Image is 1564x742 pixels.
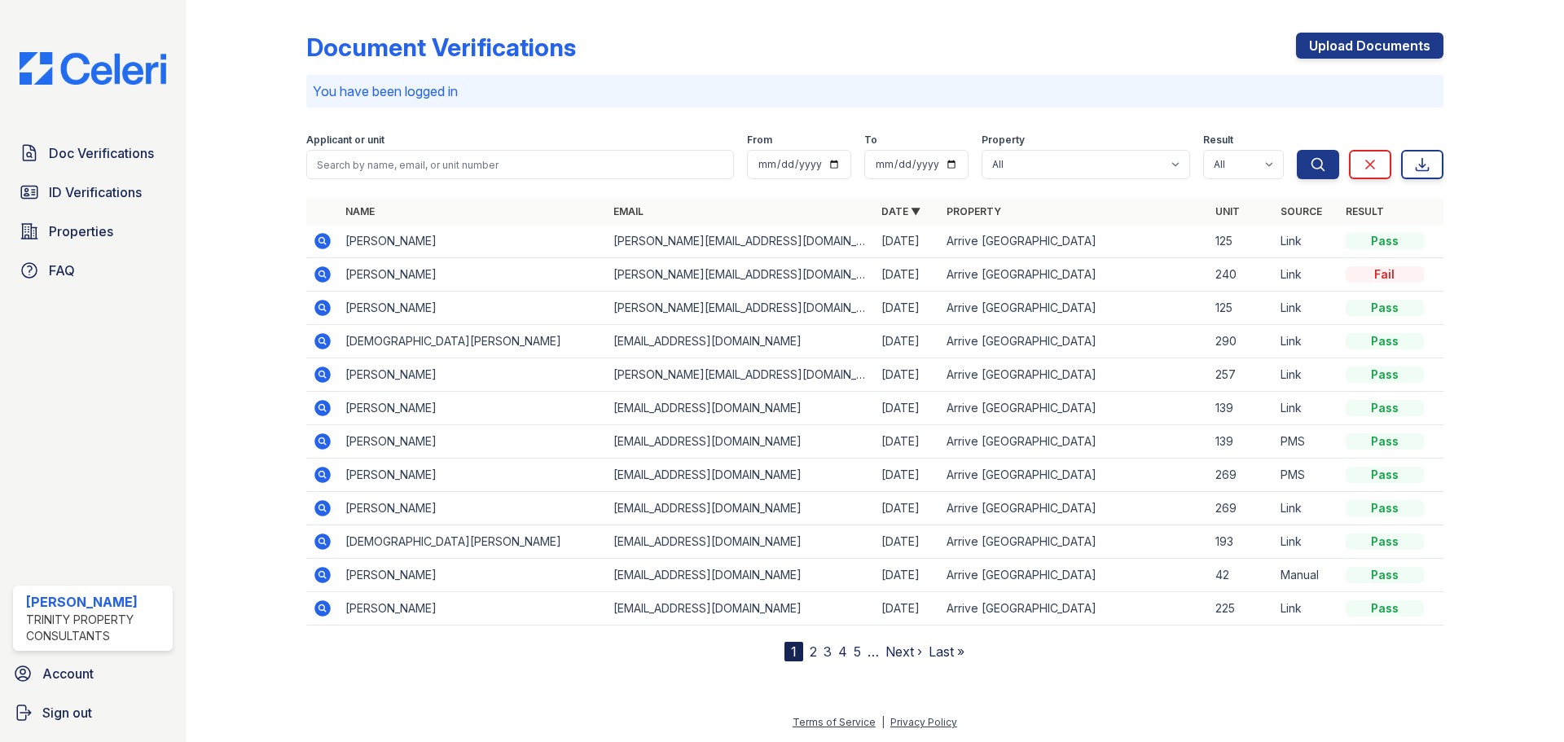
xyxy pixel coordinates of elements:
a: Upload Documents [1296,33,1443,59]
td: Arrive [GEOGRAPHIC_DATA] [940,425,1208,459]
a: ID Verifications [13,176,173,209]
td: [EMAIL_ADDRESS][DOMAIN_NAME] [607,492,875,525]
div: Pass [1346,300,1424,316]
td: 269 [1209,492,1274,525]
a: Doc Verifications [13,137,173,169]
td: [DATE] [875,559,940,592]
td: 42 [1209,559,1274,592]
td: [DATE] [875,459,940,492]
a: Account [7,657,179,690]
a: Email [613,205,644,217]
td: [DATE] [875,325,940,358]
td: Link [1274,592,1339,626]
td: Arrive [GEOGRAPHIC_DATA] [940,525,1208,559]
td: [PERSON_NAME] [339,258,607,292]
div: Pass [1346,433,1424,450]
td: [PERSON_NAME][EMAIL_ADDRESS][DOMAIN_NAME] [607,292,875,325]
td: Arrive [GEOGRAPHIC_DATA] [940,592,1208,626]
td: Arrive [GEOGRAPHIC_DATA] [940,292,1208,325]
td: 225 [1209,592,1274,626]
button: Sign out [7,696,179,729]
td: Arrive [GEOGRAPHIC_DATA] [940,392,1208,425]
td: Arrive [GEOGRAPHIC_DATA] [940,325,1208,358]
label: Applicant or unit [306,134,384,147]
a: Privacy Policy [890,716,957,728]
div: | [881,716,885,728]
span: FAQ [49,261,75,280]
td: 125 [1209,292,1274,325]
td: 193 [1209,525,1274,559]
div: Document Verifications [306,33,576,62]
a: 2 [810,643,817,660]
td: [DATE] [875,358,940,392]
td: Manual [1274,559,1339,592]
span: Properties [49,222,113,241]
span: ID Verifications [49,182,142,202]
div: Pass [1346,533,1424,550]
label: Result [1203,134,1233,147]
td: [PERSON_NAME] [339,392,607,425]
td: PMS [1274,425,1339,459]
a: 5 [854,643,861,660]
span: … [868,642,879,661]
td: [DATE] [875,525,940,559]
td: [PERSON_NAME] [339,425,607,459]
td: Link [1274,292,1339,325]
td: [PERSON_NAME][EMAIL_ADDRESS][DOMAIN_NAME] [607,225,875,258]
td: [PERSON_NAME] [339,559,607,592]
td: Arrive [GEOGRAPHIC_DATA] [940,258,1208,292]
a: Terms of Service [793,716,876,728]
a: Result [1346,205,1384,217]
img: CE_Logo_Blue-a8612792a0a2168367f1c8372b55b34899dd931a85d93a1a3d3e32e68fde9ad4.png [7,52,179,85]
td: [EMAIL_ADDRESS][DOMAIN_NAME] [607,325,875,358]
td: [DATE] [875,425,940,459]
td: [EMAIL_ADDRESS][DOMAIN_NAME] [607,559,875,592]
td: [DATE] [875,392,940,425]
td: 139 [1209,425,1274,459]
div: Pass [1346,400,1424,416]
td: [DEMOGRAPHIC_DATA][PERSON_NAME] [339,325,607,358]
td: [DEMOGRAPHIC_DATA][PERSON_NAME] [339,525,607,559]
div: Pass [1346,467,1424,483]
td: [EMAIL_ADDRESS][DOMAIN_NAME] [607,392,875,425]
a: FAQ [13,254,173,287]
td: Link [1274,325,1339,358]
span: Account [42,664,94,683]
td: [PERSON_NAME] [339,492,607,525]
td: 240 [1209,258,1274,292]
td: Link [1274,525,1339,559]
td: [PERSON_NAME] [339,459,607,492]
td: [DATE] [875,225,940,258]
td: [PERSON_NAME] [339,592,607,626]
label: From [747,134,772,147]
div: 1 [784,642,803,661]
a: 4 [838,643,847,660]
td: 290 [1209,325,1274,358]
td: Arrive [GEOGRAPHIC_DATA] [940,225,1208,258]
a: 3 [824,643,832,660]
a: Source [1281,205,1322,217]
td: 125 [1209,225,1274,258]
p: You have been logged in [313,81,1437,101]
td: [DATE] [875,258,940,292]
td: Arrive [GEOGRAPHIC_DATA] [940,559,1208,592]
a: Last » [929,643,964,660]
td: [PERSON_NAME] [339,225,607,258]
td: Link [1274,225,1339,258]
td: [EMAIL_ADDRESS][DOMAIN_NAME] [607,525,875,559]
label: To [864,134,877,147]
td: Arrive [GEOGRAPHIC_DATA] [940,459,1208,492]
div: Pass [1346,233,1424,249]
div: Pass [1346,567,1424,583]
div: Fail [1346,266,1424,283]
td: Link [1274,492,1339,525]
a: Unit [1215,205,1240,217]
span: Doc Verifications [49,143,154,163]
td: Link [1274,392,1339,425]
td: [DATE] [875,592,940,626]
div: Pass [1346,600,1424,617]
td: 257 [1209,358,1274,392]
div: Pass [1346,367,1424,383]
div: Trinity Property Consultants [26,612,166,644]
td: [PERSON_NAME] [339,292,607,325]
